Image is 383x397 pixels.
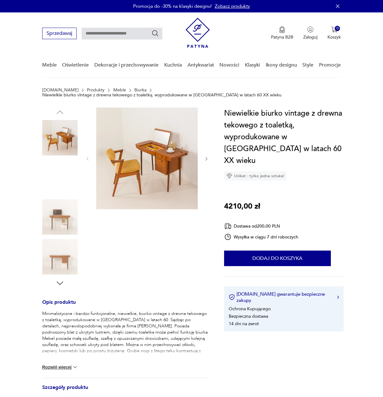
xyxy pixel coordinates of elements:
[62,53,89,77] a: Oświetlenie
[229,294,235,300] img: Ikona certyfikatu
[113,88,126,93] a: Meble
[42,160,78,195] img: Zdjęcie produktu Niewielkie biurko vintage z drewna tekowego z toaletką, wyprodukowane w Danii w ...
[224,171,287,181] div: Unikat - tylko jedna sztuka!
[87,88,105,93] a: Produkty
[42,199,78,235] img: Zdjęcie produktu Niewielkie biurko vintage z drewna tekowego z toaletką, wyprodukowane w Danii w ...
[42,53,57,77] a: Meble
[94,53,159,77] a: Dekoracje i przechowywanie
[42,300,209,311] h3: Opis produktu
[303,34,318,40] p: Zaloguj
[229,321,259,327] li: 14 dni na zwrot
[186,18,210,48] img: Patyna - sklep z meblami i dekoracjami vintage
[42,239,78,275] img: Zdjęcie produktu Niewielkie biurko vintage z drewna tekowego z toaletką, wyprodukowane w Danii w ...
[219,53,239,77] a: Nowości
[224,233,299,241] div: Wysyłka w ciągu 7 dni roboczych
[42,364,78,370] button: Rozwiń więcej
[42,311,209,367] p: Minimalistyczne i bardzo funkcjonalne, niewielkie, biurko vintage z drewna tekowego z toaletką, w...
[72,364,78,370] img: chevron down
[215,3,250,9] a: Zobacz produkty
[331,26,337,33] img: Ikona koszyka
[133,3,212,9] p: Promocja do -30% na klasyki designu!
[271,26,293,40] button: Patyna B2B
[42,88,79,93] a: [DOMAIN_NAME]
[271,34,293,40] p: Patyna B2B
[229,291,339,303] button: [DOMAIN_NAME] gwarantuje bezpieczne zakupy
[42,93,282,98] p: Niewielkie biurko vintage z drewna tekowego z toaletką, wyprodukowane w [GEOGRAPHIC_DATA] w latac...
[224,222,232,230] img: Ikona dostawy
[327,34,341,40] p: Koszyk
[229,306,271,312] li: Ochrona Kupującego
[335,26,340,31] div: 0
[164,53,182,77] a: Kuchnia
[307,26,313,33] img: Ikonka użytkownika
[266,53,297,77] a: Ikony designu
[302,53,313,77] a: Style
[271,26,293,40] a: Ikona medaluPatyna B2B
[303,26,318,40] button: Zaloguj
[96,108,198,209] img: Zdjęcie produktu Niewielkie biurko vintage z drewna tekowego z toaletką, wyprodukowane w Danii w ...
[227,173,232,179] img: Ikona diamentu
[224,222,299,230] div: Dostawa od 200,00 PLN
[327,26,341,40] button: 0Koszyk
[337,296,339,299] img: Ikona strzałki w prawo
[229,313,268,319] li: Bezpieczna dostawa
[42,28,77,39] button: Sprzedawaj
[187,53,214,77] a: Antykwariat
[279,26,285,33] img: Ikona medalu
[42,32,77,36] a: Sprzedawaj
[42,120,78,155] img: Zdjęcie produktu Niewielkie biurko vintage z drewna tekowego z toaletką, wyprodukowane w Danii w ...
[245,53,260,77] a: Klasyki
[224,108,344,167] h1: Niewielkie biurko vintage z drewna tekowego z toaletką, wyprodukowane w [GEOGRAPHIC_DATA] w latac...
[319,53,341,77] a: Promocje
[224,201,260,212] p: 4210,00 zł
[224,251,331,266] button: Dodaj do koszyka
[134,88,146,93] a: Biurka
[151,30,159,37] button: Szukaj
[42,385,209,396] h3: Szczegóły produktu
